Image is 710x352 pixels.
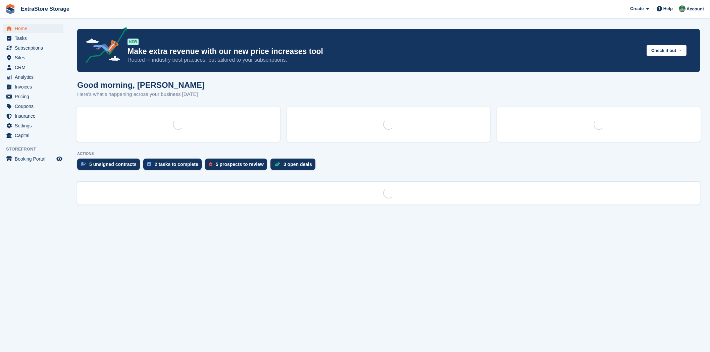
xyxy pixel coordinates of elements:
span: Invoices [15,82,55,92]
a: 2 tasks to complete [143,159,205,173]
span: Coupons [15,102,55,111]
span: Pricing [15,92,55,101]
a: menu [3,131,63,140]
a: menu [3,154,63,164]
span: Tasks [15,34,55,43]
div: 5 prospects to review [216,162,264,167]
a: menu [3,121,63,130]
div: 3 open deals [284,162,312,167]
a: menu [3,24,63,33]
span: Create [630,5,644,12]
span: Settings [15,121,55,130]
span: Insurance [15,111,55,121]
span: Storefront [6,146,67,153]
span: Sites [15,53,55,62]
a: 5 unsigned contracts [77,159,143,173]
p: Here's what's happening across your business [DATE] [77,91,205,98]
a: Preview store [55,155,63,163]
img: stora-icon-8386f47178a22dfd0bd8f6a31ec36ba5ce8667c1dd55bd0f319d3a0aa187defe.svg [5,4,15,14]
span: Booking Portal [15,154,55,164]
img: Grant Daniel [679,5,686,12]
img: price-adjustments-announcement-icon-8257ccfd72463d97f412b2fc003d46551f7dbcb40ab6d574587a9cd5c0d94... [80,27,127,65]
span: Analytics [15,72,55,82]
a: menu [3,92,63,101]
img: contract_signature_icon-13c848040528278c33f63329250d36e43548de30e8caae1d1a13099fd9432cc5.svg [81,162,86,166]
a: menu [3,102,63,111]
a: menu [3,82,63,92]
span: Subscriptions [15,43,55,53]
span: Help [663,5,673,12]
img: task-75834270c22a3079a89374b754ae025e5fb1db73e45f91037f5363f120a921f8.svg [147,162,151,166]
a: menu [3,63,63,72]
h1: Good morning, [PERSON_NAME] [77,80,205,90]
button: Check it out → [647,45,687,56]
p: ACTIONS [77,152,700,156]
a: menu [3,111,63,121]
div: NEW [128,39,139,45]
img: prospect-51fa495bee0391a8d652442698ab0144808aea92771e9ea1ae160a38d050c398.svg [209,162,212,166]
span: CRM [15,63,55,72]
img: deal-1b604bf984904fb50ccaf53a9ad4b4a5d6e5aea283cecdc64d6e3604feb123c2.svg [274,162,280,167]
p: Rooted in industry best practices, but tailored to your subscriptions. [128,56,641,64]
span: Capital [15,131,55,140]
a: menu [3,34,63,43]
span: Account [687,6,704,12]
a: 3 open deals [270,159,319,173]
span: Home [15,24,55,33]
a: menu [3,43,63,53]
a: menu [3,53,63,62]
a: menu [3,72,63,82]
div: 5 unsigned contracts [89,162,137,167]
a: 5 prospects to review [205,159,270,173]
p: Make extra revenue with our new price increases tool [128,47,641,56]
div: 2 tasks to complete [155,162,198,167]
a: ExtraStore Storage [18,3,72,14]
